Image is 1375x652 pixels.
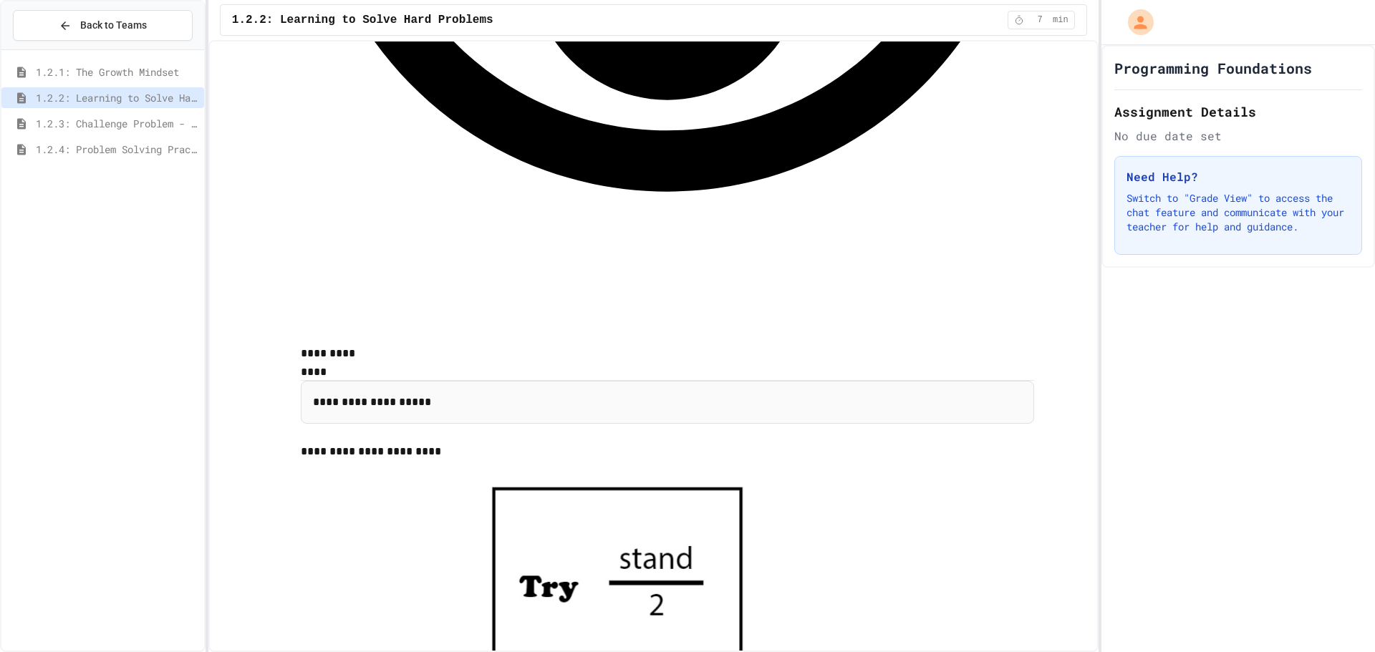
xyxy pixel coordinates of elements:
[1114,102,1362,122] h2: Assignment Details
[1053,14,1068,26] span: min
[1113,6,1157,39] div: My Account
[80,18,147,33] span: Back to Teams
[36,64,198,79] span: 1.2.1: The Growth Mindset
[36,116,198,131] span: 1.2.3: Challenge Problem - The Bridge
[1114,58,1312,78] h1: Programming Foundations
[36,142,198,157] span: 1.2.4: Problem Solving Practice
[1114,127,1362,145] div: No due date set
[36,90,198,105] span: 1.2.2: Learning to Solve Hard Problems
[13,10,193,41] button: Back to Teams
[1126,168,1350,185] h3: Need Help?
[232,11,493,29] span: 1.2.2: Learning to Solve Hard Problems
[1126,191,1350,234] p: Switch to "Grade View" to access the chat feature and communicate with your teacher for help and ...
[1028,14,1051,26] span: 7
